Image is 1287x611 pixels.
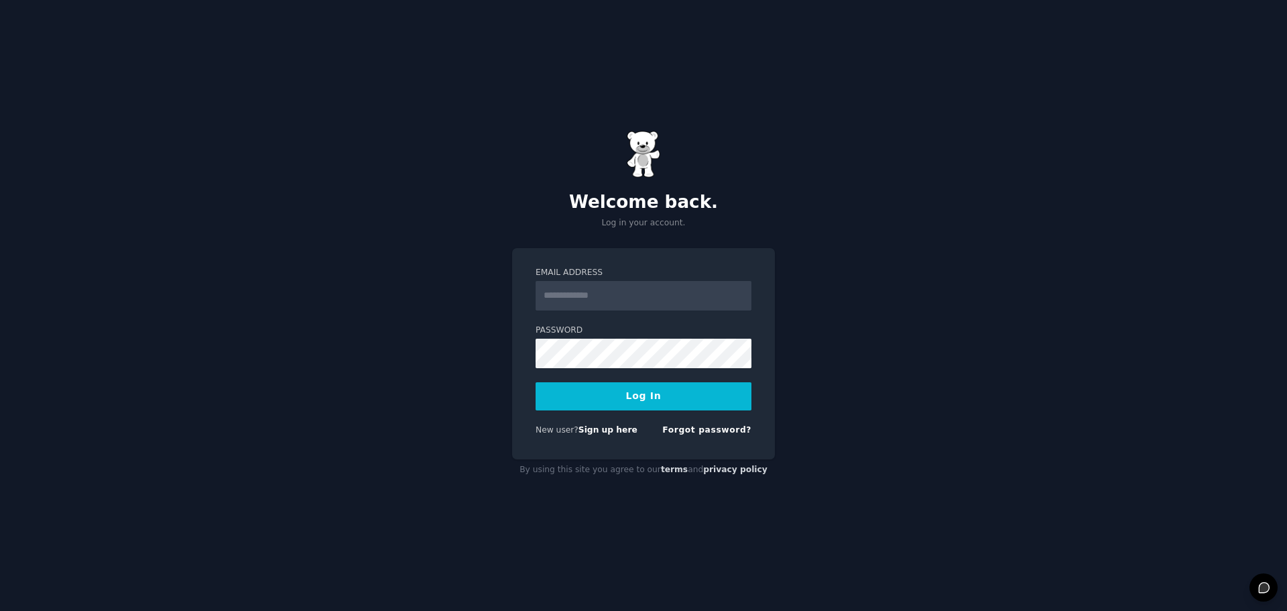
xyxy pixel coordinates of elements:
h2: Welcome back. [512,192,775,213]
img: Gummy Bear [627,131,660,178]
span: New user? [536,425,578,435]
div: By using this site you agree to our and [512,459,775,481]
a: Forgot password? [662,425,751,435]
button: Log In [536,382,751,410]
a: Sign up here [578,425,637,435]
a: privacy policy [703,465,768,474]
label: Email Address [536,267,751,279]
a: terms [661,465,688,474]
label: Password [536,325,751,337]
p: Log in your account. [512,217,775,229]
